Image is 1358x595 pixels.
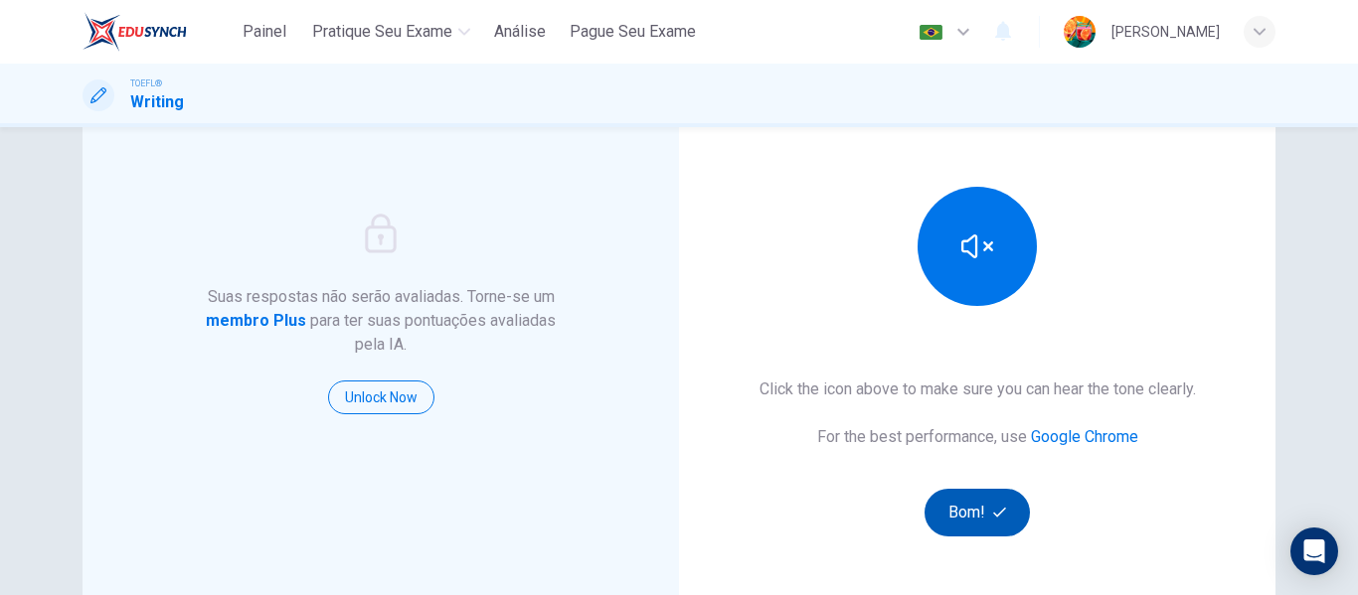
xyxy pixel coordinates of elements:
[1064,16,1096,48] img: Profile picture
[486,14,554,50] button: Análise
[562,14,704,50] button: Pague Seu Exame
[243,20,286,44] span: Painel
[304,14,478,50] button: Pratique seu exame
[83,12,233,52] a: EduSynch logo
[1290,527,1338,575] div: Open Intercom Messenger
[919,25,943,40] img: pt
[1111,20,1220,44] div: [PERSON_NAME]
[570,20,696,44] span: Pague Seu Exame
[206,311,306,330] strong: membro Plus
[925,489,1031,536] button: Bom!
[130,90,184,114] h1: Writing
[1031,427,1138,446] a: Google Chrome
[130,76,162,90] span: TOEFL®
[233,14,296,50] button: Painel
[83,12,187,52] img: EduSynch logo
[202,285,561,357] h6: Suas respostas não serão avaliadas. Torne-se um para ter suas pontuações avaliadas pela IA.
[760,377,1196,401] h6: Click the icon above to make sure you can hear the tone clearly.
[328,380,434,414] button: Unlock Now
[312,20,452,44] span: Pratique seu exame
[494,20,546,44] span: Análise
[817,425,1138,449] h6: For the best performance, use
